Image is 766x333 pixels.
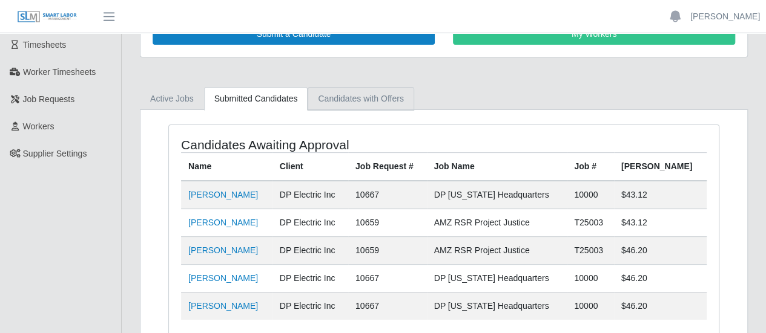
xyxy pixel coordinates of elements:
td: T25003 [567,209,613,236]
td: DP Electric Inc [272,209,348,236]
th: [PERSON_NAME] [614,152,707,181]
img: SLM Logo [17,10,78,24]
td: DP Electric Inc [272,181,348,209]
td: 10667 [348,264,427,292]
a: Submit a Candidate [153,24,435,45]
a: [PERSON_NAME] [188,218,258,227]
span: Timesheets [23,40,67,50]
a: [PERSON_NAME] [188,273,258,283]
td: AMZ RSR Project Justice [427,209,567,236]
a: My Workers [453,24,735,45]
th: Job Request # [348,152,427,181]
td: 10659 [348,236,427,264]
a: Candidates with Offers [308,87,414,111]
th: Client [272,152,348,181]
span: Supplier Settings [23,149,87,158]
a: [PERSON_NAME] [188,301,258,311]
a: [PERSON_NAME] [188,245,258,255]
td: 10667 [348,181,427,209]
td: DP [US_STATE] Headquarters [427,292,567,320]
th: Job Name [427,152,567,181]
h4: Candidates Awaiting Approval [181,137,389,152]
td: DP Electric Inc [272,292,348,320]
th: Job # [567,152,613,181]
td: $46.20 [614,236,707,264]
td: $43.12 [614,209,707,236]
td: 10667 [348,292,427,320]
td: DP Electric Inc [272,236,348,264]
td: T25003 [567,236,613,264]
td: 10000 [567,292,613,320]
td: 10000 [567,264,613,292]
a: Submitted Candidates [204,87,308,111]
td: DP Electric Inc [272,264,348,292]
td: 10659 [348,209,427,236]
span: Job Requests [23,94,75,104]
td: $43.12 [614,181,707,209]
td: DP [US_STATE] Headquarters [427,264,567,292]
td: DP [US_STATE] Headquarters [427,181,567,209]
td: $46.20 [614,292,707,320]
th: Name [181,152,272,181]
a: Active Jobs [140,87,204,111]
span: Worker Timesheets [23,67,96,77]
td: $46.20 [614,264,707,292]
td: AMZ RSR Project Justice [427,236,567,264]
a: [PERSON_NAME] [690,10,760,23]
td: 10000 [567,181,613,209]
a: [PERSON_NAME] [188,190,258,199]
span: Workers [23,121,54,131]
